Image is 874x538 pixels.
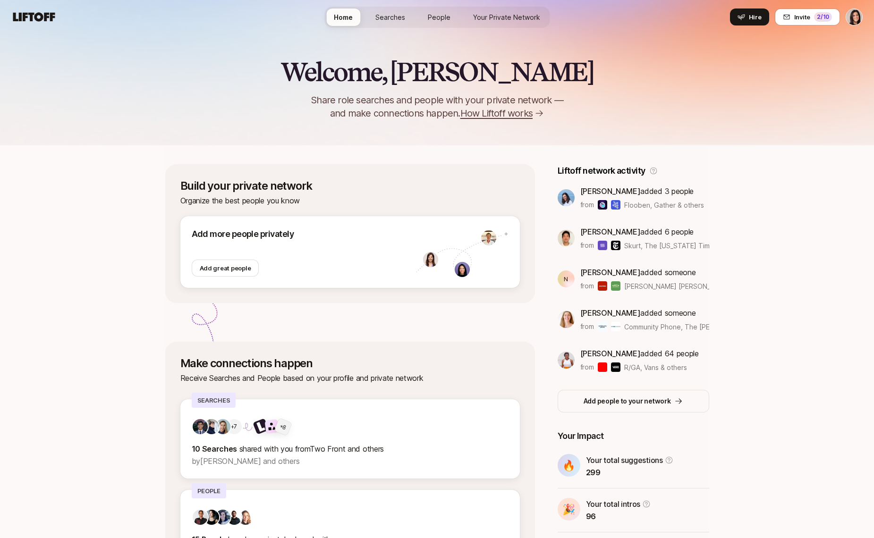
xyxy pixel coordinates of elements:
[794,12,810,22] span: Invite
[558,189,575,206] img: 3b21b1e9_db0a_4655_a67f_ab9b1489a185.jpg
[564,273,568,285] p: N
[580,268,641,277] span: [PERSON_NAME]
[624,362,687,372] span: R/GA, Vans & others
[334,12,353,22] span: Home
[180,357,520,370] p: Make connections happen
[204,510,219,525] img: 539a6eb7_bc0e_4fa2_8ad9_ee091919e8d1.jpg
[192,483,226,498] p: People
[238,510,253,525] img: 5b4e8e9c_3b7b_4d72_a69f_7f4659b27c66.jpg
[580,308,641,318] span: [PERSON_NAME]
[580,227,641,236] span: [PERSON_NAME]
[624,323,817,331] span: Community Phone, The [PERSON_NAME] Foundation & others
[580,347,699,360] p: added 64 people
[580,240,594,251] p: from
[580,349,641,358] span: [PERSON_NAME]
[278,421,288,432] div: + 8
[611,322,620,331] img: The Thiel Foundation
[584,395,671,407] p: Add people to your network
[624,281,709,291] span: [PERSON_NAME] [PERSON_NAME], [PERSON_NAME]'s Kitchen & others
[749,12,762,22] span: Hire
[455,262,470,277] img: 78e4de0c_b49c_4efa_a437_1cd51fc50811.jpg
[558,390,709,412] button: Add people to your network
[558,498,580,521] div: 🎉
[558,311,575,328] img: aaa580d0_3bc9_4ca7_8bf8_0fcd2d5355f4.jpg
[180,372,520,384] p: Receive Searches and People based on your profile and private network
[481,230,496,245] img: 708e2a4c_b46a_4bad_9c08_68299b11c339.jpg
[598,281,607,291] img: Ana Luisa
[192,227,416,241] p: Add more people privately
[598,241,607,250] img: Skurt
[215,419,230,434] img: 2b711d72_12f4_4475_b245_88f02cedaae9.jpg
[586,510,651,522] p: 96
[814,12,832,22] div: 2 /10
[580,186,641,196] span: [PERSON_NAME]
[368,8,413,26] a: Searches
[580,199,594,210] p: from
[192,260,259,277] button: Add great people
[227,510,242,525] img: ACg8ocIkDTL3-aTJPCC6zF-UTLIXBF4K0l6XE8Bv4u6zd-KODelM=s160-c
[580,361,594,373] p: from
[775,8,840,25] button: Invite2/10
[280,58,594,86] h2: Welcome, [PERSON_NAME]
[558,230,575,247] img: c3894d86_b3f1_4e23_a0e4_4d923f503b0e.jpg
[180,194,520,207] p: Organize the best people you know
[460,107,533,120] span: How Liftoff works
[192,444,238,454] strong: 10 Searches
[586,454,663,466] p: Your total suggestions
[624,200,704,210] span: Flooben, Gather & others
[466,8,548,26] a: Your Private Network
[252,418,269,434] img: Two Front
[580,226,709,238] p: added 6 people
[611,281,620,291] img: Lily's Kitchen
[473,12,540,22] span: Your Private Network
[193,419,208,434] img: 4640b0e7_2b03_4c4f_be34_fa460c2e5c38.jpg
[624,242,746,250] span: Skurt, The [US_STATE] Times & others
[460,107,544,120] a: How Liftoff works
[231,422,238,431] p: +7
[598,362,607,372] img: R/GA
[730,8,769,25] button: Hire
[580,185,704,197] p: added 3 people
[558,352,575,369] img: 66d235e1_6d44_4c31_95e6_c22ebe053916.jpg
[428,12,450,22] span: People
[423,252,438,267] img: 078aaabc_77bf_4f62_99c8_43516fd9b0fa.jpg
[558,164,645,177] p: Liftoff network activity
[239,444,384,454] span: shared with you from Two Front and others
[326,8,360,26] a: Home
[598,322,607,331] img: Community Phone
[180,179,520,193] p: Build your private network
[558,429,709,443] p: Your Impact
[580,266,709,278] p: added someone
[375,12,405,22] span: Searches
[598,200,607,210] img: Flooben
[193,510,208,525] img: ACg8ocKfD4J6FzG9_HAYQ9B8sLvPSEBLQEDmbHTY_vjoi9sRmV9s2RKt=s160-c
[846,9,862,25] img: Eleanor Morgan
[420,8,458,26] a: People
[192,455,509,467] p: by [PERSON_NAME] and others
[586,466,673,479] p: 299
[215,510,230,525] img: f3789128_d726_40af_ba80_c488df0e0488.jpg
[611,241,620,250] img: The New York Times
[846,8,863,25] button: Eleanor Morgan
[586,498,641,510] p: Your total intros
[611,362,620,372] img: Vans
[558,454,580,477] div: 🔥
[580,280,594,292] p: from
[204,419,219,434] img: 699ce9cc_592e_40d3_b2c3_98865a99d72a.jpg
[611,200,620,210] img: Gather
[580,321,594,332] p: from
[580,307,709,319] p: added someone
[192,393,236,408] p: Searches
[296,93,579,120] p: Share role searches and people with your private network — and make connections happen.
